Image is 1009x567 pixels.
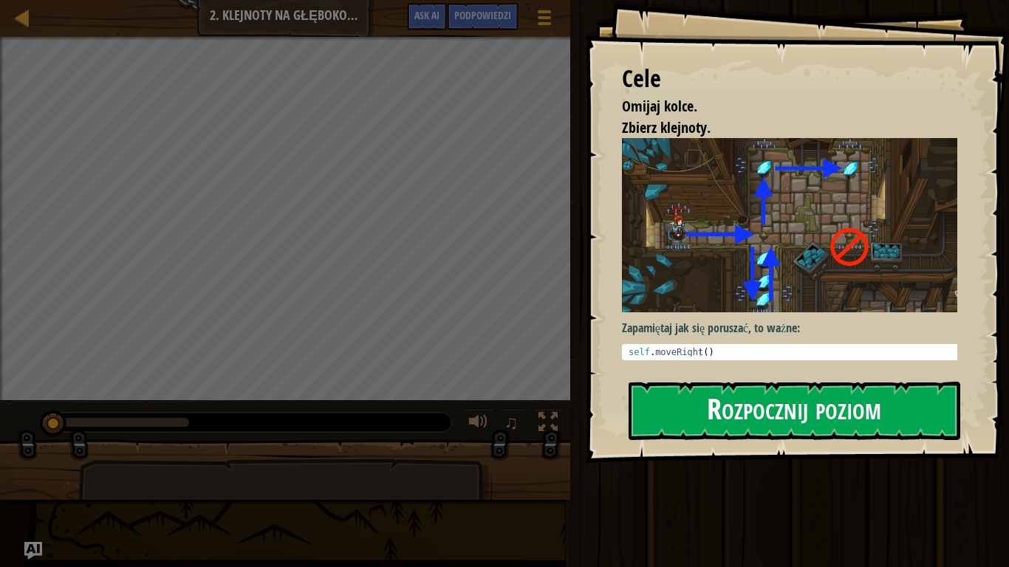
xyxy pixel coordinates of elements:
[407,3,447,30] button: Ask AI
[622,320,968,337] p: Zapamiętaj jak się poruszać, to ważne:
[622,138,968,312] img: Gems in the deep
[414,8,439,22] span: Ask AI
[603,117,954,139] li: Zbierz klejnoty.
[501,409,526,439] button: ♫
[24,542,42,560] button: Ask AI
[533,409,563,439] button: Toggle fullscreen
[464,409,493,439] button: Dopasuj głośność
[622,117,711,137] span: Zbierz klejnoty.
[622,62,957,96] div: Cele
[454,8,511,22] span: Podpowiedzi
[603,96,954,117] li: Omijaj kolce.
[526,3,563,38] button: Pokaż menu gry
[504,411,519,433] span: ♫
[629,382,960,440] button: Rozpocznij poziom
[622,96,697,116] span: Omijaj kolce.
